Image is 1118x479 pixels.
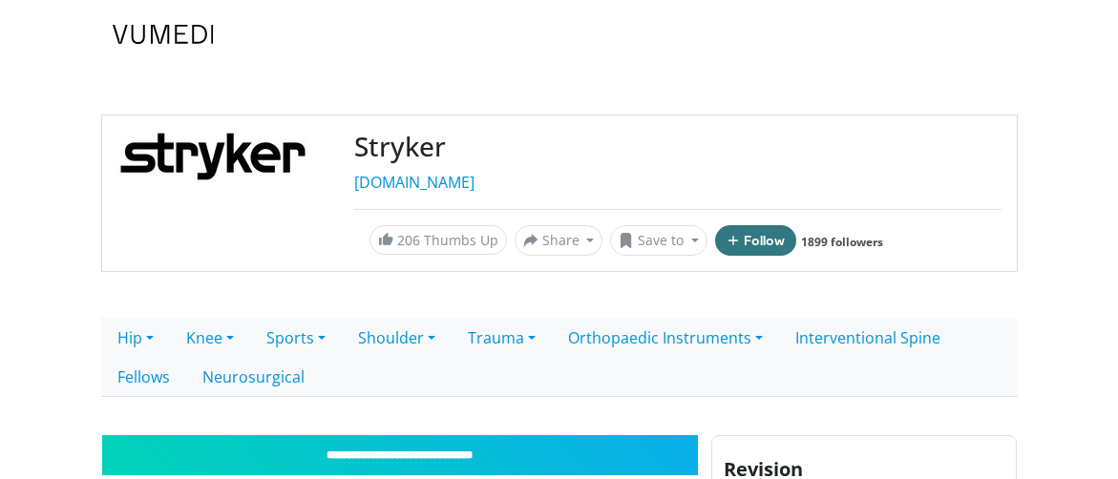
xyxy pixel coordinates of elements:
a: Orthopaedic Instruments [552,318,779,358]
img: Stryker [117,131,308,182]
a: Hip [101,318,170,358]
button: Share [515,225,603,256]
h3: Stryker [354,131,1002,163]
a: Neurosurgical [186,357,321,397]
a: Sports [250,318,342,358]
a: Fellows [101,357,186,397]
span: 206 [397,231,420,249]
button: Follow [715,225,797,256]
a: [DOMAIN_NAME] [354,172,475,193]
a: 206 Thumbs Up [369,225,507,255]
a: Shoulder [342,318,452,358]
a: Interventional Spine [779,318,957,358]
a: 1899 followers [801,234,883,250]
button: Save to [610,225,707,256]
img: VuMedi Logo [113,25,214,44]
a: Trauma [452,318,552,358]
a: Knee [170,318,250,358]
